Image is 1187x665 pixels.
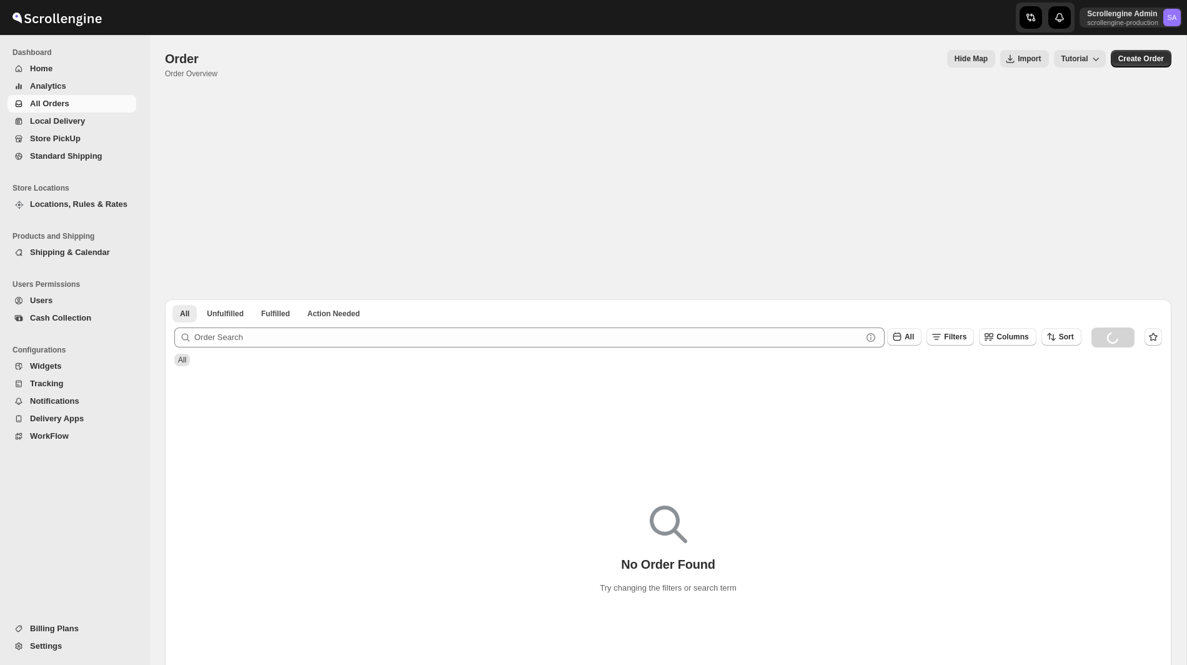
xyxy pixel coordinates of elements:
[7,292,136,309] button: Users
[30,81,66,91] span: Analytics
[254,305,297,322] button: Fulfilled
[7,620,136,637] button: Billing Plans
[12,279,141,289] span: Users Permissions
[1163,9,1181,26] span: Scrollengine Admin
[30,624,79,633] span: Billing Plans
[1168,14,1177,21] text: SA
[1061,54,1088,63] span: Tutorial
[10,2,104,33] img: ScrollEngine
[30,361,61,371] span: Widgets
[1080,7,1182,27] button: User menu
[7,427,136,445] button: WorkFlow
[30,313,91,322] span: Cash Collection
[172,305,197,322] button: All
[7,244,136,261] button: Shipping & Calendar
[1041,328,1081,346] button: Sort
[30,134,81,143] span: Store PickUp
[7,60,136,77] button: Home
[307,309,360,319] span: Action Needed
[955,54,988,64] span: Hide Map
[12,231,141,241] span: Products and Shipping
[30,396,79,406] span: Notifications
[944,332,966,341] span: Filters
[30,379,63,388] span: Tracking
[30,151,102,161] span: Standard Shipping
[1087,9,1158,19] p: Scrollengine Admin
[30,116,85,126] span: Local Delivery
[7,309,136,327] button: Cash Collection
[30,641,62,651] span: Settings
[165,52,198,66] span: Order
[996,332,1028,341] span: Columns
[30,247,110,257] span: Shipping & Calendar
[1118,54,1164,64] span: Create Order
[30,199,127,209] span: Locations, Rules & Rates
[207,309,244,319] span: Unfulfilled
[1111,50,1171,67] button: Create custom order
[165,69,217,79] p: Order Overview
[887,328,921,346] button: All
[30,431,69,441] span: WorkFlow
[650,506,687,543] img: Empty search results
[1000,50,1048,67] button: Import
[926,328,974,346] button: Filters
[1059,332,1074,341] span: Sort
[7,392,136,410] button: Notifications
[199,305,251,322] button: Unfulfilled
[30,64,52,73] span: Home
[261,309,290,319] span: Fulfilled
[12,47,141,57] span: Dashboard
[12,183,141,193] span: Store Locations
[7,95,136,112] button: All Orders
[7,77,136,95] button: Analytics
[7,637,136,655] button: Settings
[905,332,914,341] span: All
[12,345,141,355] span: Configurations
[1087,19,1158,26] p: scrollengine-production
[1018,54,1041,64] span: Import
[30,296,52,305] span: Users
[979,328,1036,346] button: Columns
[7,375,136,392] button: Tracking
[30,99,69,108] span: All Orders
[1054,50,1106,67] button: Tutorial
[621,557,715,572] p: No Order Found
[30,414,84,423] span: Delivery Apps
[300,305,367,322] button: ActionNeeded
[180,309,189,319] span: All
[178,356,186,364] span: All
[947,50,995,67] button: Map action label
[7,357,136,375] button: Widgets
[7,196,136,213] button: Locations, Rules & Rates
[600,582,736,594] p: Try changing the filters or search term
[7,410,136,427] button: Delivery Apps
[194,327,862,347] input: Order Search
